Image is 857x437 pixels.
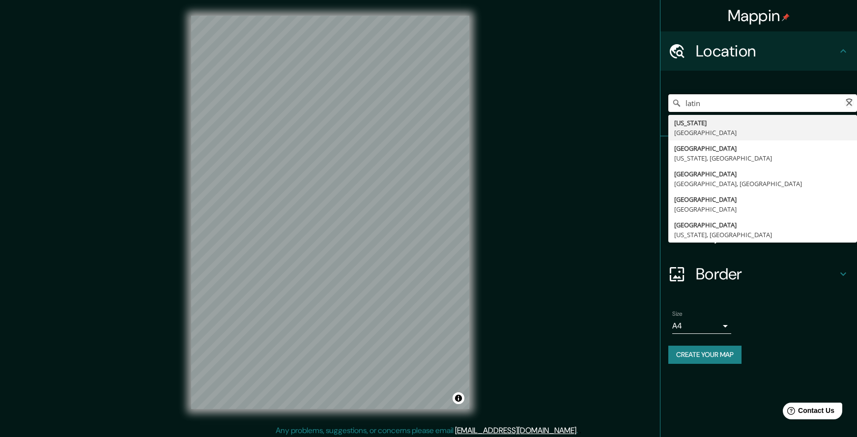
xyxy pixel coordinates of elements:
div: . [579,425,581,437]
div: Style [660,176,857,215]
div: Location [660,31,857,71]
div: [US_STATE] [674,118,851,128]
p: Any problems, suggestions, or concerns please email . [276,425,578,437]
h4: Mappin [728,6,790,26]
div: Layout [660,215,857,254]
button: Create your map [668,346,742,364]
h4: Border [696,264,837,284]
div: [GEOGRAPHIC_DATA], [GEOGRAPHIC_DATA] [674,179,851,189]
div: [GEOGRAPHIC_DATA] [674,128,851,137]
div: [GEOGRAPHIC_DATA] [674,220,851,230]
div: [US_STATE], [GEOGRAPHIC_DATA] [674,230,851,240]
div: . [578,425,579,437]
canvas: Map [191,16,469,409]
a: [EMAIL_ADDRESS][DOMAIN_NAME] [455,425,576,436]
div: Pins [660,137,857,176]
input: Pick your city or area [668,94,857,112]
div: [GEOGRAPHIC_DATA] [674,143,851,153]
iframe: Help widget launcher [770,399,846,426]
img: pin-icon.png [782,13,790,21]
label: Size [672,310,683,318]
h4: Layout [696,225,837,245]
div: [GEOGRAPHIC_DATA] [674,204,851,214]
h4: Location [696,41,837,61]
button: Toggle attribution [453,392,464,404]
div: [US_STATE], [GEOGRAPHIC_DATA] [674,153,851,163]
div: Border [660,254,857,294]
div: [GEOGRAPHIC_DATA] [674,169,851,179]
div: [GEOGRAPHIC_DATA] [674,194,851,204]
div: A4 [672,318,731,334]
